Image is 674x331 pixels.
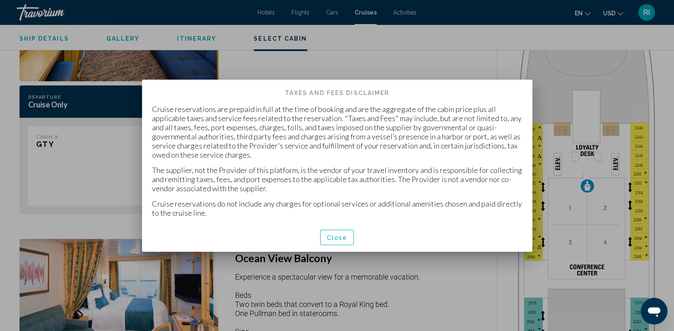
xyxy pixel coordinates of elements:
[152,199,522,217] p: Cruise reservations do not include any charges for optional services or additional amenities chos...
[327,234,348,241] span: Close
[152,90,522,96] h2: Taxes and Fees Disclaimer
[320,230,354,245] button: Close
[641,298,667,324] iframe: Button to launch messaging window
[152,165,522,193] p: The supplier, not the Provider of this platform, is the vendor of your travel inventory and is re...
[152,105,522,159] p: Cruise reservations are prepaid in full at the time of booking and are the aggregate of the cabin...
